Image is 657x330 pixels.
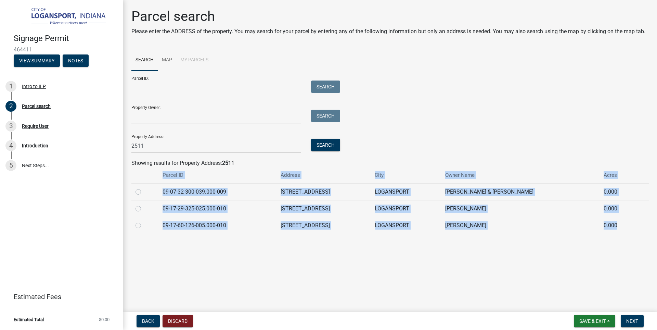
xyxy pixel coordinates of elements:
th: Acres [600,167,635,183]
a: Estimated Fees [5,290,112,304]
td: 0.000 [600,200,635,217]
div: 1 [5,81,16,92]
td: 0.000 [600,217,635,234]
wm-modal-confirm: Summary [14,58,60,64]
span: Save & Exit [579,318,606,324]
h4: Signage Permit [14,34,118,44]
td: LOGANSPORT [371,200,441,217]
td: 09-17-60-126-005.000-010 [158,217,276,234]
wm-modal-confirm: Notes [63,58,89,64]
td: [PERSON_NAME] [441,217,600,234]
th: Parcel ID [158,167,276,183]
button: Search [311,139,340,151]
p: Please enter the ADDRESS of the property. You may search for your parcel by entering any of the f... [131,27,645,36]
a: Search [131,49,158,71]
span: Next [626,318,638,324]
div: Parcel search [22,104,51,109]
a: Map [158,49,176,71]
td: [PERSON_NAME] [441,200,600,217]
button: View Summary [14,54,60,67]
td: [STREET_ADDRESS] [276,200,371,217]
td: [PERSON_NAME] & [PERSON_NAME] [441,183,600,200]
td: [STREET_ADDRESS] [276,217,371,234]
button: Next [621,315,644,327]
th: Owner Name [441,167,600,183]
button: Save & Exit [574,315,615,327]
strong: 2511 [222,160,234,166]
th: City [371,167,441,183]
div: 2 [5,101,16,112]
td: [STREET_ADDRESS] [276,183,371,200]
div: 4 [5,140,16,151]
button: Search [311,81,340,93]
div: Showing results for Property Address: [131,159,649,167]
button: Search [311,110,340,122]
h1: Parcel search [131,8,645,25]
div: Require User [22,124,49,129]
button: Back [137,315,160,327]
span: 464411 [14,46,109,53]
img: City of Logansport, Indiana [14,7,112,26]
button: Notes [63,54,89,67]
td: LOGANSPORT [371,183,441,200]
th: Address [276,167,371,183]
div: 5 [5,160,16,171]
div: Introduction [22,143,48,148]
span: Estimated Total [14,317,44,322]
td: 0.000 [600,183,635,200]
span: Back [142,318,154,324]
td: LOGANSPORT [371,217,441,234]
td: 09-17-29-325-025.000-010 [158,200,276,217]
button: Discard [163,315,193,327]
td: 09-07-32-300-039.000-009 [158,183,276,200]
span: $0.00 [99,317,109,322]
div: Intro to ILP [22,84,46,89]
div: 3 [5,121,16,132]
